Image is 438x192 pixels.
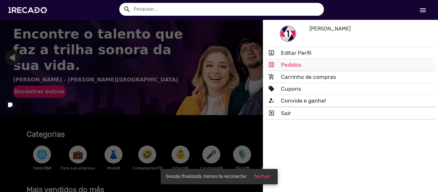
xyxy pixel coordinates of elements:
mat-icon: Example home icon [268,49,276,57]
a: Pedidos [265,59,435,71]
a: Editar Perfil [265,47,435,59]
input: Pesquisar... [129,3,324,16]
mat-icon: Example home icon [123,5,131,13]
a: Sair [265,107,435,119]
mat-icon: Example home icon [268,73,276,81]
a: Carrinho de compras [265,71,435,83]
mat-icon: Início [419,6,427,14]
mat-icon: Example home icon [268,61,276,69]
span: fechar [254,173,270,179]
h5: [PERSON_NAME] [309,26,423,32]
span: Sessão finalizada. Iremos te reconectar [166,173,247,180]
button: fechar [249,171,275,182]
a: Cupons [265,83,435,95]
mat-icon: Example home icon [268,109,276,117]
mat-icon: Example home icon [268,85,276,93]
a: Convide e ganhe! [265,95,435,106]
mat-icon: Example home icon [268,97,276,104]
img: share-1recado.png [280,26,296,42]
button: Example home icon [121,3,132,14]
